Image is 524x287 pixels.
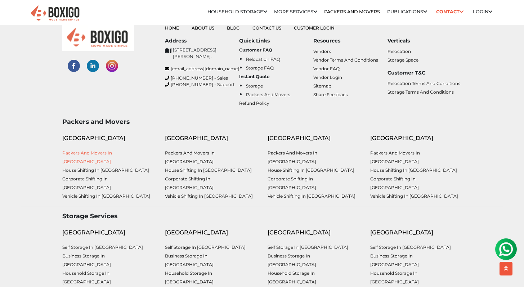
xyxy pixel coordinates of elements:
button: scroll up [500,262,512,275]
a: Vendor Login [313,75,342,80]
a: Share Feedback [313,92,348,97]
a: Business Storage in [GEOGRAPHIC_DATA] [62,253,111,267]
div: [GEOGRAPHIC_DATA] [268,134,359,143]
p: [STREET_ADDRESS][PERSON_NAME]. [173,47,239,60]
a: Relocation Terms and Conditions [388,81,460,86]
a: Contact [434,6,466,17]
a: Publications [387,9,427,14]
h6: Quick Links [239,38,313,44]
a: Vehicle shifting in [GEOGRAPHIC_DATA] [370,193,458,199]
a: Storage Space [388,57,418,63]
a: Storage Terms and Conditions [388,89,454,95]
a: Business Storage in [GEOGRAPHIC_DATA] [370,253,419,267]
div: [GEOGRAPHIC_DATA] [62,134,154,143]
a: Packers and Movers in [GEOGRAPHIC_DATA] [370,150,420,164]
a: Vehicle shifting in [GEOGRAPHIC_DATA] [62,193,150,199]
a: Self Storage in [GEOGRAPHIC_DATA] [165,245,246,250]
a: House shifting in [GEOGRAPHIC_DATA] [370,167,457,173]
a: Self Storage in [GEOGRAPHIC_DATA] [370,245,451,250]
a: Corporate Shifting in [GEOGRAPHIC_DATA] [62,176,111,190]
h3: Storage Services [62,212,462,220]
a: Business Storage in [GEOGRAPHIC_DATA] [165,253,214,267]
a: Corporate Shifting in [GEOGRAPHIC_DATA] [165,176,214,190]
h6: Resources [313,38,388,44]
a: Household Storage in [GEOGRAPHIC_DATA] [165,270,214,284]
a: Household Storage in [GEOGRAPHIC_DATA] [370,270,419,284]
img: whatsapp-icon.svg [7,7,22,22]
a: Relocation [388,49,411,54]
img: boxigo_logo_small [62,23,134,51]
a: Sitemap [313,83,331,89]
a: House shifting in [GEOGRAPHIC_DATA] [268,167,354,173]
a: Packers and Movers in [GEOGRAPHIC_DATA] [165,150,215,164]
div: [GEOGRAPHIC_DATA] [62,228,154,237]
a: Storage FAQ [246,65,274,71]
b: Customer FAQ [239,47,272,53]
img: instagram-social-links [106,60,118,72]
a: Refund Policy [239,100,269,106]
a: Customer Login [294,25,335,31]
h6: Verticals [388,38,462,44]
a: More services [274,9,317,14]
a: Packers and Movers in [GEOGRAPHIC_DATA] [62,150,112,164]
a: Corporate Shifting in [GEOGRAPHIC_DATA] [268,176,316,190]
h6: Address [165,38,239,44]
img: linked-in-social-links [87,60,99,72]
a: Contact Us [252,25,281,31]
a: House shifting in [GEOGRAPHIC_DATA] [62,167,149,173]
img: Boxigo [30,5,80,22]
a: Self Storage in [GEOGRAPHIC_DATA] [268,245,348,250]
a: Packers and Movers [246,92,290,97]
div: [GEOGRAPHIC_DATA] [165,134,257,143]
a: Household Storage in [GEOGRAPHIC_DATA] [268,270,316,284]
div: [GEOGRAPHIC_DATA] [370,228,462,237]
div: [GEOGRAPHIC_DATA] [370,134,462,143]
a: Relocation FAQ [246,57,280,62]
b: Instant Quote [239,74,270,79]
a: [EMAIL_ADDRESS][DOMAIN_NAME] [165,66,239,72]
a: Vendor Terms and Conditions [313,57,378,63]
a: House shifting in [GEOGRAPHIC_DATA] [165,167,252,173]
div: [GEOGRAPHIC_DATA] [268,228,359,237]
a: Vendor FAQ [313,66,340,71]
a: Vehicle shifting in [GEOGRAPHIC_DATA] [268,193,355,199]
a: Vehicle shifting in [GEOGRAPHIC_DATA] [165,193,253,199]
a: Business Storage in [GEOGRAPHIC_DATA] [268,253,316,267]
h3: Packers and Movers [62,118,462,125]
a: [PHONE_NUMBER] - Sales [165,75,239,81]
a: Storage [246,83,263,89]
a: Household Storage [207,9,267,14]
a: Packers and Movers [324,9,380,14]
a: About Us [192,25,214,31]
a: Packers and Movers in [GEOGRAPHIC_DATA] [268,150,317,164]
img: facebook-social-links [68,60,80,72]
h6: Customer T&C [388,70,462,76]
a: Household Storage in [GEOGRAPHIC_DATA] [62,270,111,284]
div: [GEOGRAPHIC_DATA] [165,228,257,237]
a: Blog [227,25,239,31]
a: Self Storage in [GEOGRAPHIC_DATA] [62,245,143,250]
a: [PHONE_NUMBER] - Support [165,81,239,88]
a: Home [165,25,179,31]
a: Corporate Shifting in [GEOGRAPHIC_DATA] [370,176,419,190]
a: Login [473,9,492,14]
a: Vendors [313,49,331,54]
